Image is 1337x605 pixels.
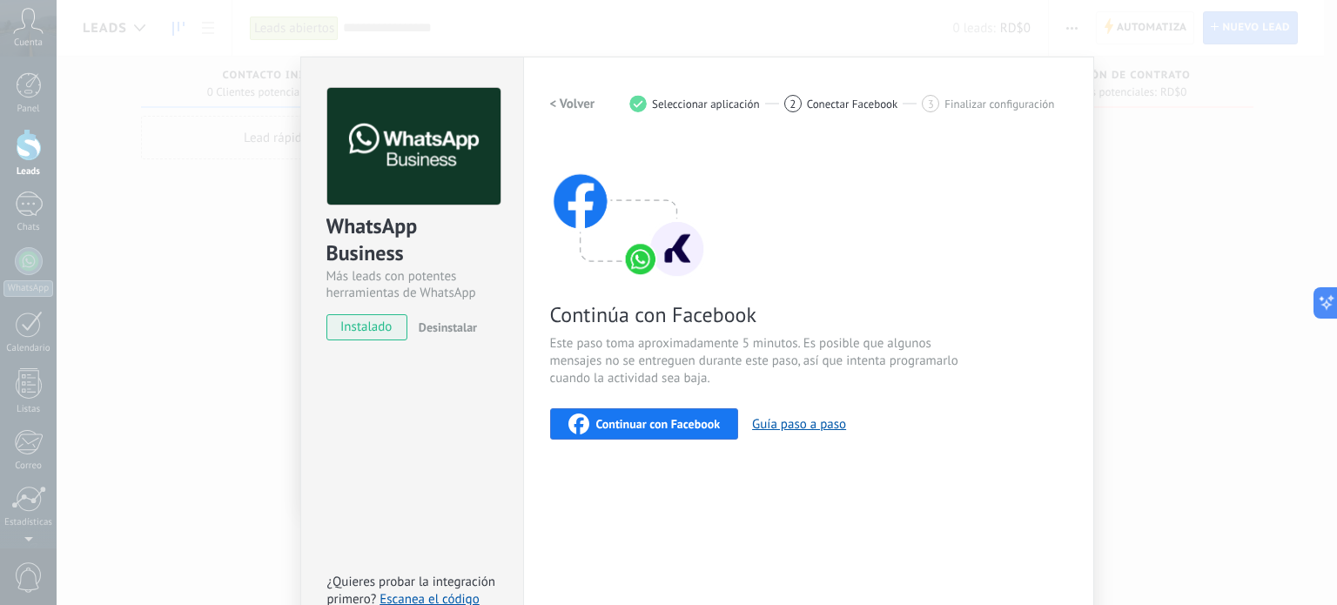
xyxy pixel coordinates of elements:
img: logo_main.png [327,88,501,205]
span: instalado [327,314,406,340]
div: WhatsApp Business [326,212,498,268]
button: Guía paso a paso [752,416,846,433]
h2: < Volver [550,96,595,112]
button: < Volver [550,88,595,119]
span: Este paso toma aproximadamente 5 minutos. Es posible que algunos mensajes no se entreguen durante... [550,335,964,387]
span: Desinstalar [419,319,477,335]
span: Continúa con Facebook [550,301,964,328]
span: Finalizar configuración [944,97,1054,111]
span: 2 [789,97,796,111]
span: Continuar con Facebook [596,418,721,430]
span: Seleccionar aplicación [652,97,760,111]
button: Continuar con Facebook [550,408,739,440]
div: Más leads con potentes herramientas de WhatsApp [326,268,498,301]
button: Desinstalar [412,314,477,340]
span: 3 [928,97,934,111]
img: connect with facebook [550,140,707,279]
span: Conectar Facebook [807,97,898,111]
